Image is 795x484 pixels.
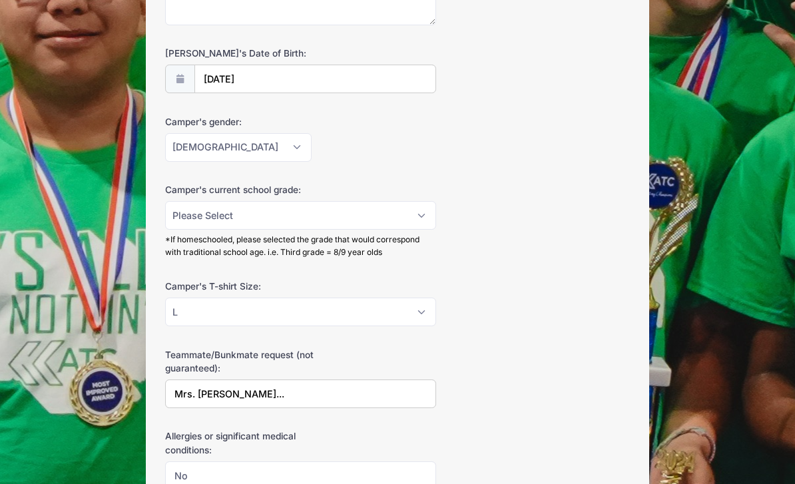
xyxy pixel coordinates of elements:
[165,184,320,197] label: Camper's current school grade:
[165,430,320,457] label: Allergies or significant medical conditions:
[165,280,320,294] label: Camper's T-shirt Size:
[194,65,437,94] input: mm/dd/yyyy
[165,234,436,258] div: *If homeschooled, please selected the grade that would correspond with traditional school age. i....
[165,47,320,61] label: [PERSON_NAME]'s Date of Birth:
[165,116,320,129] label: Camper's gender:
[165,349,320,376] label: Teammate/Bunkmate request (not guaranteed):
